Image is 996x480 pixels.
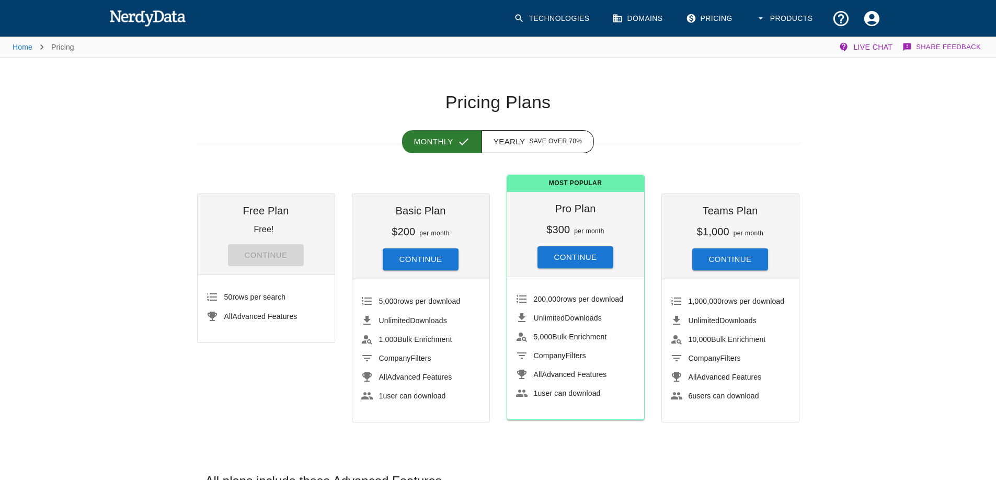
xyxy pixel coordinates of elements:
span: users can download [689,392,759,400]
span: 5,000 [379,297,398,305]
button: Support and Documentation [826,3,856,34]
span: user can download [379,392,446,400]
span: Filters [379,354,431,362]
span: 1 [379,392,383,400]
span: Advanced Features [224,312,297,321]
span: rows per search [224,293,286,301]
span: 200,000 [534,295,561,303]
h6: Free Plan [206,202,326,219]
span: Downloads [689,316,757,325]
span: Company [379,354,411,362]
span: Unlimited [379,316,410,325]
h1: Pricing Plans [197,92,799,113]
button: Account Settings [856,3,887,34]
h6: $200 [392,226,415,237]
span: All [379,373,387,381]
span: rows per download [379,297,461,305]
button: Monthly [402,130,482,153]
button: Share Feedback [901,37,983,58]
button: Continue [383,248,459,270]
span: Filters [689,354,741,362]
span: rows per download [534,295,624,303]
span: Company [534,351,566,360]
span: Downloads [534,314,602,322]
span: All [224,312,233,321]
span: Advanced Features [379,373,452,381]
h6: $300 [546,224,570,235]
img: NerdyData.com [109,7,186,28]
span: 5,000 [534,333,553,341]
span: Save over 70% [529,136,582,147]
button: Continue [537,246,614,268]
span: Advanced Features [689,373,762,381]
span: Bulk Enrichment [379,335,452,344]
p: Free! [254,225,273,234]
button: Yearly Save over 70% [482,130,594,153]
button: Live Chat [837,37,897,58]
span: 10,000 [689,335,712,344]
span: All [534,370,542,379]
nav: breadcrumb [13,37,74,58]
span: Unlimited [534,314,565,322]
a: Home [13,43,32,51]
span: Bulk Enrichment [534,333,607,341]
span: Company [689,354,720,362]
a: Pricing [680,3,741,34]
span: per month [419,230,450,237]
span: Filters [534,351,586,360]
span: Bulk Enrichment [689,335,766,344]
h6: Basic Plan [361,202,481,219]
span: 50 [224,293,233,301]
span: Unlimited [689,316,720,325]
span: per month [734,230,764,237]
span: Downloads [379,316,447,325]
h6: $1,000 [697,226,729,237]
button: Products [749,3,821,34]
p: Pricing [51,42,74,52]
span: rows per download [689,297,785,305]
h6: Teams Plan [670,202,791,219]
h6: Pro Plan [516,200,636,217]
span: Most Popular [507,175,644,192]
span: 6 [689,392,693,400]
span: per month [574,227,604,235]
span: Advanced Features [534,370,607,379]
span: user can download [534,389,601,397]
a: Domains [606,3,671,34]
span: 1 [534,389,538,397]
span: All [689,373,697,381]
a: Technologies [508,3,598,34]
span: 1,000 [379,335,398,344]
button: Continue [692,248,769,270]
span: 1,000,000 [689,297,722,305]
